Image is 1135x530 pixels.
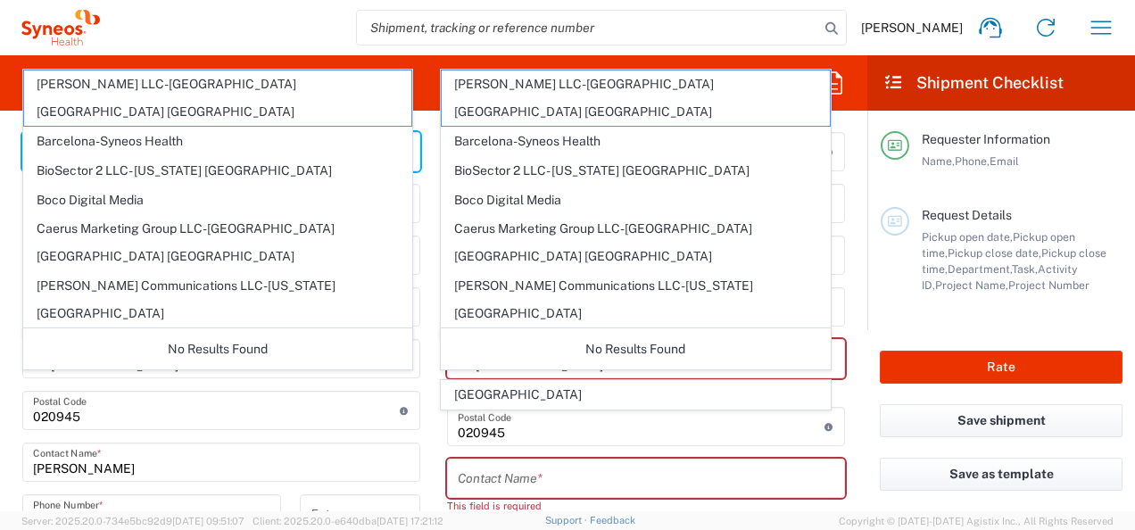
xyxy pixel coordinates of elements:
span: [PERSON_NAME] Communications LLC-[US_STATE] [GEOGRAPHIC_DATA] [442,272,829,327]
h2: Desktop Shipment Request [21,72,226,94]
span: [PERSON_NAME] LLC-[GEOGRAPHIC_DATA] [GEOGRAPHIC_DATA] [GEOGRAPHIC_DATA] [442,70,829,126]
span: Name, [922,154,955,168]
input: Shipment, tracking or reference number [357,11,819,45]
span: Server: 2025.20.0-734e5bc92d9 [21,516,244,526]
span: Pickup close date, [948,246,1041,260]
span: Phone, [955,154,990,168]
span: Pickup open date, [922,230,1013,244]
span: Requester Information [922,132,1050,146]
span: Request Details [922,208,1012,222]
span: Barcelona-Syneos Health [24,128,411,155]
button: Rate [880,351,1123,384]
span: BioSector 2 LLC- [US_STATE] [GEOGRAPHIC_DATA] [24,157,411,185]
span: Client: 2025.20.0-e640dba [253,516,443,526]
span: Boco Digital Media [442,186,829,214]
span: Caerus Marketing Group LLC-[GEOGRAPHIC_DATA] [GEOGRAPHIC_DATA] [GEOGRAPHIC_DATA] [442,215,829,270]
button: Save shipment [880,404,1123,437]
button: Save as template [880,458,1123,491]
span: Project Number [1008,278,1089,292]
span: [GEOGRAPHIC_DATA] [442,381,829,409]
div: No Results Found [23,328,412,369]
span: Department, [948,262,1012,276]
div: This field is required [447,498,845,514]
span: [PERSON_NAME] [861,20,963,36]
span: [PERSON_NAME] Communications LLC-[US_STATE] [GEOGRAPHIC_DATA] [24,272,411,327]
div: No Results Found [441,328,830,369]
span: Caerus Marketing Group LLC-[GEOGRAPHIC_DATA] [GEOGRAPHIC_DATA] [GEOGRAPHIC_DATA] [24,215,411,270]
span: [DATE] 17:21:12 [377,516,443,526]
h2: Shipment Checklist [883,72,1064,94]
span: [PERSON_NAME] LLC-[GEOGRAPHIC_DATA] [GEOGRAPHIC_DATA] [GEOGRAPHIC_DATA] [24,70,411,126]
span: BioSector 2 LLC- [US_STATE] [GEOGRAPHIC_DATA] [442,157,829,185]
span: Task, [1012,262,1038,276]
span: [DATE] 09:51:07 [172,516,244,526]
span: Barcelona-Syneos Health [442,128,829,155]
span: Boco Digital Media [24,186,411,214]
a: Feedback [590,515,635,526]
a: Support [545,515,590,526]
div: This field is required [447,378,845,394]
span: Email [990,154,1019,168]
span: Copyright © [DATE]-[DATE] Agistix Inc., All Rights Reserved [839,513,1114,529]
span: Project Name, [935,278,1008,292]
